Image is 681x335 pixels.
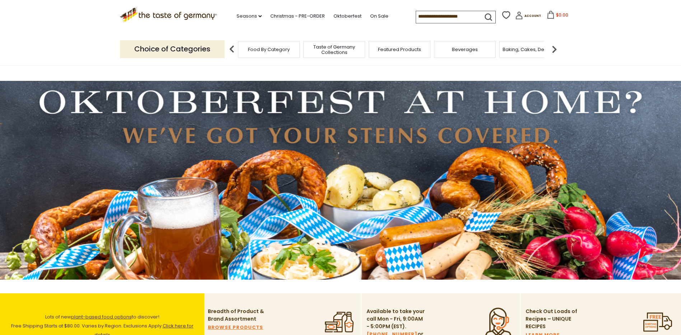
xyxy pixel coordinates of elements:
[378,47,421,52] a: Featured Products
[208,308,267,323] p: Breadth of Product & Brand Assortment
[556,12,568,18] span: $0.00
[452,47,478,52] a: Beverages
[503,47,558,52] a: Baking, Cakes, Desserts
[270,12,325,20] a: Christmas - PRE-ORDER
[524,14,541,18] span: Account
[333,12,362,20] a: Oktoberfest
[71,313,132,320] a: plant-based food options
[248,47,290,52] a: Food By Category
[542,11,573,22] button: $0.00
[370,12,388,20] a: On Sale
[547,42,561,56] img: next arrow
[120,40,225,58] p: Choice of Categories
[526,308,578,330] p: Check Out Loads of Recipes – UNIQUE RECIPES
[208,323,263,331] a: BROWSE PRODUCTS
[305,44,363,55] a: Taste of Germany Collections
[237,12,262,20] a: Seasons
[515,12,541,22] a: Account
[225,42,239,56] img: previous arrow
